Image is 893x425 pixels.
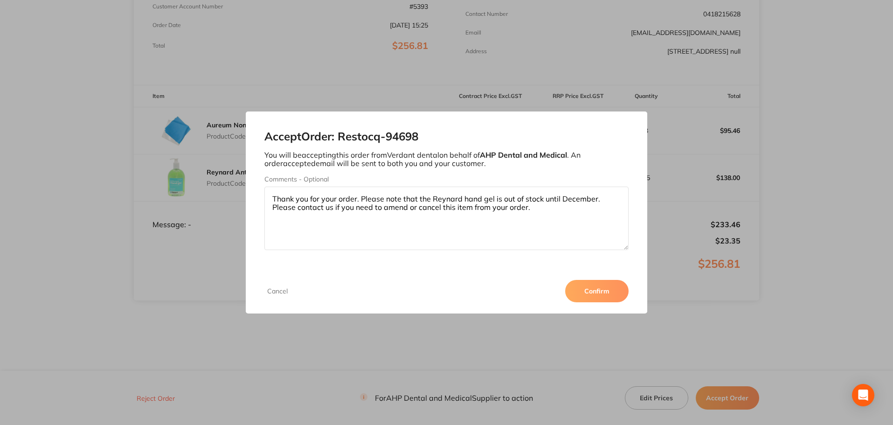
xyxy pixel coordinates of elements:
div: Open Intercom Messenger [852,384,874,406]
p: You will be accepting this order from Verdant dental on behalf of . An order accepted email will ... [264,151,629,168]
button: Confirm [565,280,629,302]
b: AHP Dental and Medical [480,150,567,160]
label: Comments - Optional [264,175,629,183]
h2: Accept Order: Restocq- 94698 [264,130,629,143]
button: Cancel [264,287,291,295]
textarea: Thank you for your order. Please note that the Reynard hand gel is out of stock until December. P... [264,187,629,250]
